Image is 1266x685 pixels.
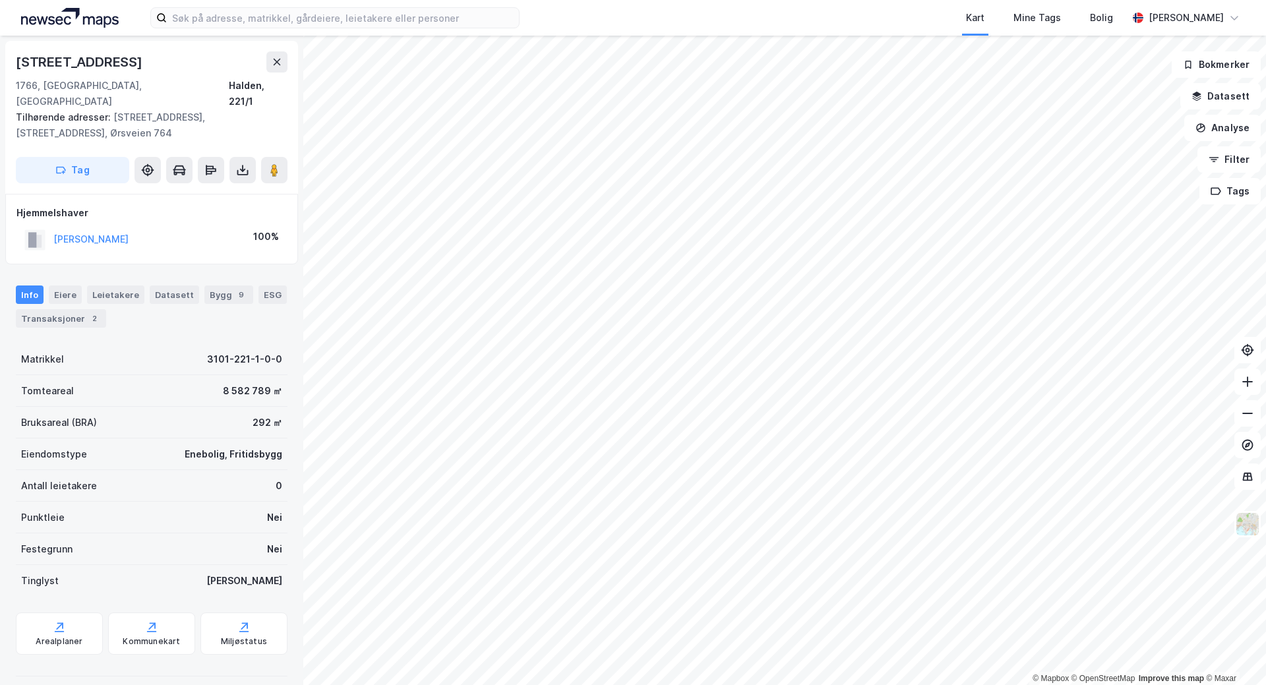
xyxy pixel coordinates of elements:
[16,285,44,304] div: Info
[87,285,144,304] div: Leietakere
[1172,51,1261,78] button: Bokmerker
[21,478,97,494] div: Antall leietakere
[258,285,287,304] div: ESG
[1139,674,1204,683] a: Improve this map
[229,78,287,109] div: Halden, 221/1
[1184,115,1261,141] button: Analyse
[21,383,74,399] div: Tomteareal
[16,309,106,328] div: Transaksjoner
[1149,10,1224,26] div: [PERSON_NAME]
[206,573,282,589] div: [PERSON_NAME]
[16,157,129,183] button: Tag
[21,510,65,525] div: Punktleie
[167,8,519,28] input: Søk på adresse, matrikkel, gårdeiere, leietakere eller personer
[221,636,267,647] div: Miljøstatus
[253,229,279,245] div: 100%
[21,541,73,557] div: Festegrunn
[21,446,87,462] div: Eiendomstype
[204,285,253,304] div: Bygg
[207,351,282,367] div: 3101-221-1-0-0
[966,10,984,26] div: Kart
[21,351,64,367] div: Matrikkel
[16,78,229,109] div: 1766, [GEOGRAPHIC_DATA], [GEOGRAPHIC_DATA]
[1090,10,1113,26] div: Bolig
[123,636,180,647] div: Kommunekart
[21,573,59,589] div: Tinglyst
[49,285,82,304] div: Eiere
[16,51,145,73] div: [STREET_ADDRESS]
[253,415,282,431] div: 292 ㎡
[16,111,113,123] span: Tilhørende adresser:
[150,285,199,304] div: Datasett
[223,383,282,399] div: 8 582 789 ㎡
[16,205,287,221] div: Hjemmelshaver
[276,478,282,494] div: 0
[1033,674,1069,683] a: Mapbox
[88,312,101,325] div: 2
[1199,178,1261,204] button: Tags
[267,541,282,557] div: Nei
[1235,512,1260,537] img: Z
[36,636,82,647] div: Arealplaner
[1013,10,1061,26] div: Mine Tags
[1197,146,1261,173] button: Filter
[21,8,119,28] img: logo.a4113a55bc3d86da70a041830d287a7e.svg
[21,415,97,431] div: Bruksareal (BRA)
[16,109,277,141] div: [STREET_ADDRESS], [STREET_ADDRESS], Ørsveien 764
[267,510,282,525] div: Nei
[1200,622,1266,685] iframe: Chat Widget
[1180,83,1261,109] button: Datasett
[1071,674,1135,683] a: OpenStreetMap
[235,288,248,301] div: 9
[185,446,282,462] div: Enebolig, Fritidsbygg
